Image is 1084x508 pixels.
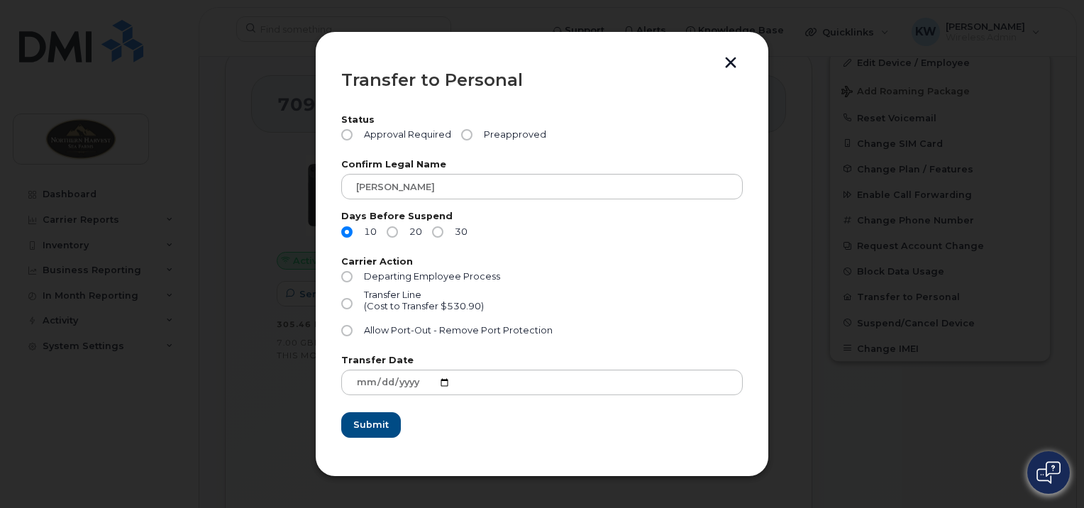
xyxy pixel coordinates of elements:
label: Transfer Date [341,356,743,365]
span: 20 [404,226,422,238]
label: Days Before Suspend [341,212,743,221]
input: 30 [432,226,443,238]
input: Transfer Line(Cost to Transfer $530.90) [341,298,353,309]
input: Preapproved [461,129,472,140]
div: (Cost to Transfer $530.90) [364,301,484,312]
span: 30 [449,226,468,238]
label: Carrier Action [341,258,743,267]
span: Transfer Line [364,289,421,300]
img: Open chat [1036,461,1061,484]
input: 20 [387,226,398,238]
span: Approval Required [358,129,451,140]
label: Confirm Legal Name [341,160,743,170]
span: Departing Employee Process [364,271,500,282]
div: Transfer to Personal [341,72,743,89]
input: Departing Employee Process [341,271,353,282]
label: Status [341,116,743,125]
input: Allow Port-Out - Remove Port Protection [341,325,353,336]
input: 10 [341,226,353,238]
span: Allow Port-Out - Remove Port Protection [364,325,553,336]
span: 10 [358,226,377,238]
button: Submit [341,412,401,438]
span: Preapproved [478,129,546,140]
span: Submit [353,418,389,431]
input: Approval Required [341,129,353,140]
